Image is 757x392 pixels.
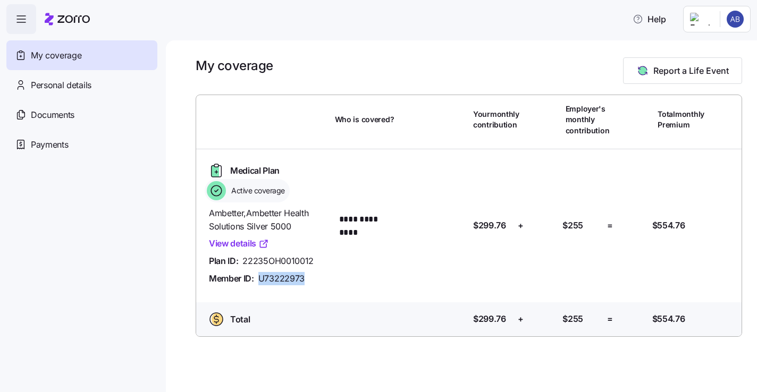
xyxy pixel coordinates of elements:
span: Total monthly Premium [658,109,704,131]
a: Payments [6,130,157,159]
a: My coverage [6,40,157,70]
button: Report a Life Event [623,57,742,84]
span: My coverage [31,49,81,62]
span: Your monthly contribution [473,109,519,131]
span: Report a Life Event [653,64,729,77]
span: Total [230,313,250,326]
span: Active coverage [228,185,285,196]
span: $554.76 [652,219,685,232]
span: = [607,312,613,326]
img: Employer logo [690,13,711,25]
span: Help [633,13,666,25]
span: Member ID: [209,272,254,285]
span: Ambetter , Ambetter Health Solutions Silver 5000 [209,207,326,233]
span: Medical Plan [230,164,280,177]
span: + [518,219,524,232]
span: + [518,312,524,326]
button: Help [624,8,675,30]
span: $299.76 [473,312,506,326]
a: Personal details [6,70,157,100]
span: Documents [31,108,74,122]
a: Documents [6,100,157,130]
span: 22235OH0010012 [242,254,314,268]
span: $255 [562,219,583,232]
span: $299.76 [473,219,506,232]
span: Personal details [31,79,91,92]
span: U73222973 [258,272,305,285]
span: $554.76 [652,312,685,326]
span: = [607,219,613,232]
h1: My coverage [196,57,273,74]
a: View details [209,237,269,250]
span: Employer's monthly contribution [566,104,610,136]
span: $255 [562,312,583,326]
span: Plan ID: [209,254,238,268]
span: Payments [31,138,68,151]
img: 858e05576ead9d9e18a5fb76c352a49f [727,11,744,28]
span: Who is covered? [335,114,394,125]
